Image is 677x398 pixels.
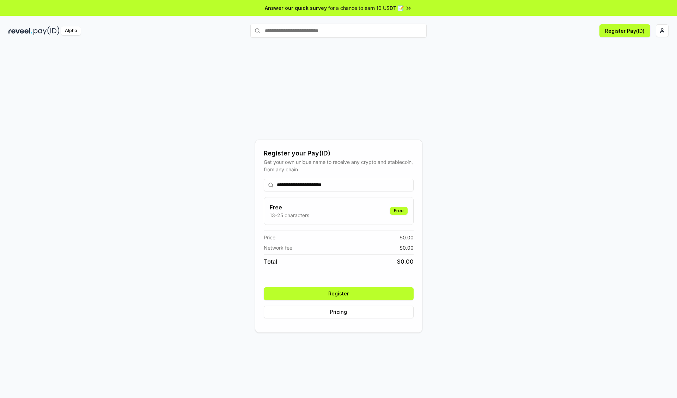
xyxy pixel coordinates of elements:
[264,306,414,318] button: Pricing
[264,148,414,158] div: Register your Pay(ID)
[270,203,309,212] h3: Free
[264,158,414,173] div: Get your own unique name to receive any crypto and stablecoin, from any chain
[264,244,292,251] span: Network fee
[264,257,277,266] span: Total
[270,212,309,219] p: 13-25 characters
[400,234,414,241] span: $ 0.00
[265,4,327,12] span: Answer our quick survey
[264,287,414,300] button: Register
[599,24,650,37] button: Register Pay(ID)
[61,26,81,35] div: Alpha
[390,207,408,215] div: Free
[33,26,60,35] img: pay_id
[264,234,275,241] span: Price
[8,26,32,35] img: reveel_dark
[400,244,414,251] span: $ 0.00
[328,4,404,12] span: for a chance to earn 10 USDT 📝
[397,257,414,266] span: $ 0.00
